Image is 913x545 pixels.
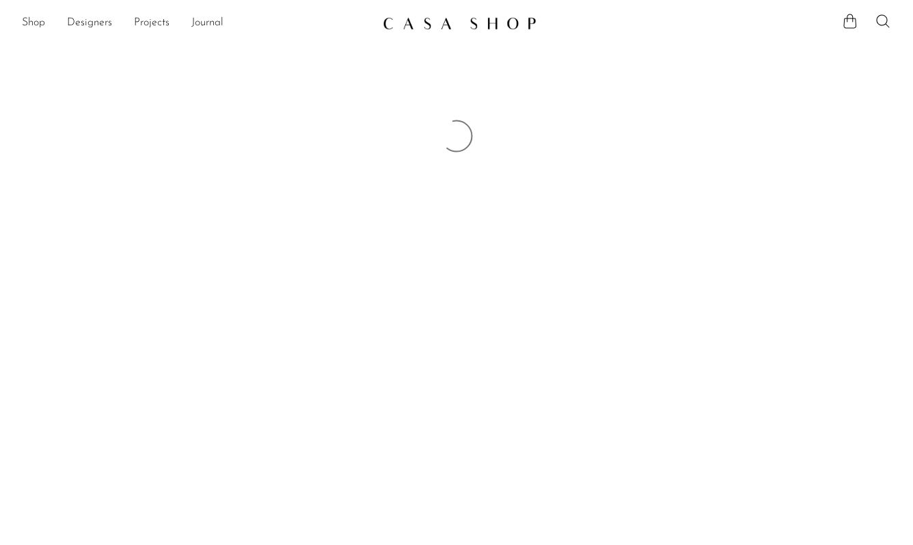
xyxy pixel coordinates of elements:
[22,12,372,35] ul: NEW HEADER MENU
[22,14,45,32] a: Shop
[22,12,372,35] nav: Desktop navigation
[191,14,223,32] a: Journal
[134,14,169,32] a: Projects
[67,14,112,32] a: Designers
